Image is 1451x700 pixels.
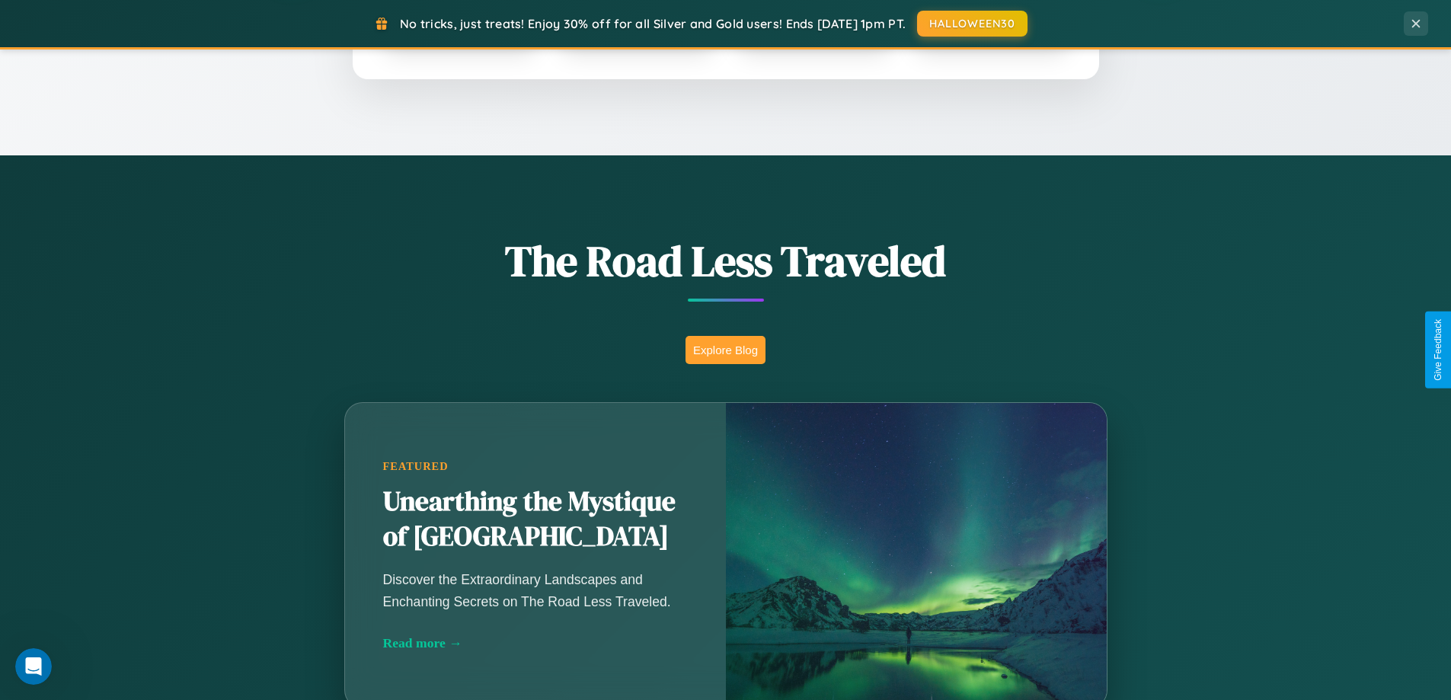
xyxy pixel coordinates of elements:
div: Give Feedback [1433,319,1443,381]
span: No tricks, just treats! Enjoy 30% off for all Silver and Gold users! Ends [DATE] 1pm PT. [400,16,906,31]
h2: Unearthing the Mystique of [GEOGRAPHIC_DATA] [383,484,688,555]
iframe: Intercom live chat [15,648,52,685]
button: Explore Blog [686,336,765,364]
h1: The Road Less Traveled [269,232,1183,290]
button: HALLOWEEN30 [917,11,1028,37]
div: Read more → [383,635,688,651]
p: Discover the Extraordinary Landscapes and Enchanting Secrets on The Road Less Traveled. [383,569,688,612]
div: Featured [383,460,688,473]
